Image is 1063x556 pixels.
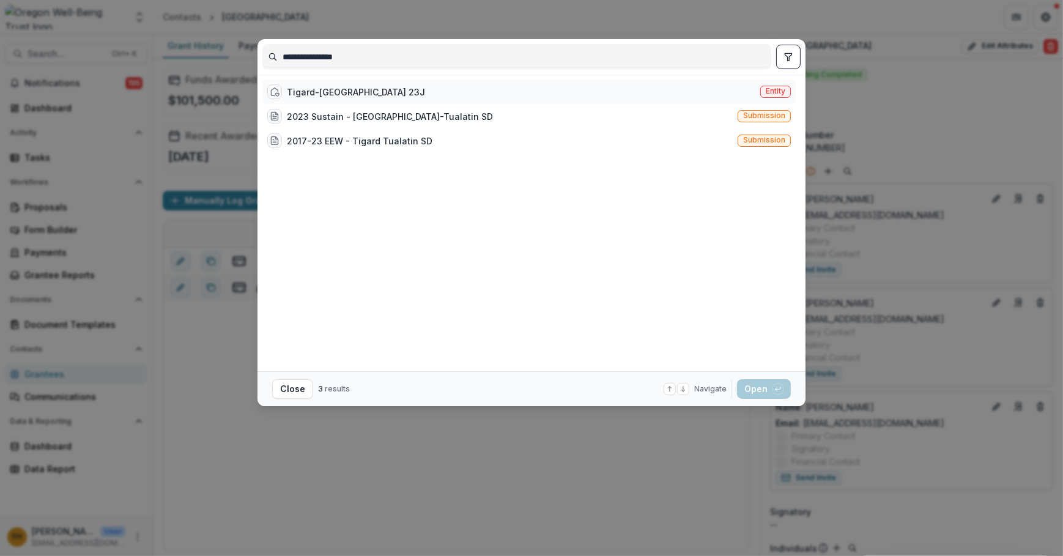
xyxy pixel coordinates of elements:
div: 2023 Sustain - [GEOGRAPHIC_DATA]-Tualatin SD [287,110,493,123]
button: toggle filters [776,45,801,69]
span: Submission [743,111,785,120]
button: Close [272,379,313,399]
button: Open [737,379,791,399]
div: Tigard-[GEOGRAPHIC_DATA] 23J [287,86,425,98]
span: Submission [743,136,785,144]
div: 2017-23 EEW - Tigard Tualatin SD [287,135,432,147]
span: Entity [766,87,785,95]
span: 3 [318,384,323,393]
span: results [325,384,350,393]
span: Navigate [694,384,727,395]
